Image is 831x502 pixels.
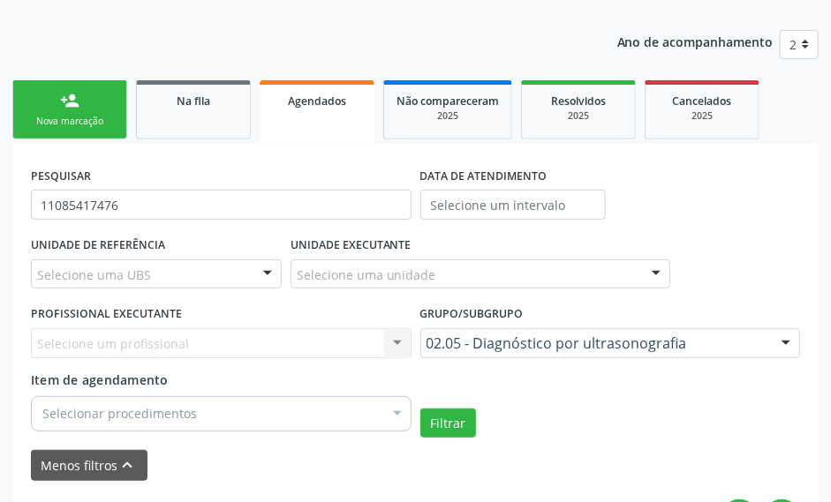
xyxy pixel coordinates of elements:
div: 2025 [658,109,746,123]
span: Agendados [288,94,346,109]
div: person_add [60,91,79,110]
i: keyboard_arrow_up [118,455,138,475]
span: Cancelados [673,94,732,109]
button: Menos filtroskeyboard_arrow_up [31,450,147,481]
input: Selecione um intervalo [420,190,606,220]
label: UNIDADE EXECUTANTE [291,232,412,259]
input: Nome, CNS [31,190,412,220]
span: 02.05 - Diagnóstico por ultrasonografia [427,334,765,352]
p: Ano de acompanhamento [617,30,774,52]
button: Filtrar [420,408,476,438]
span: Selecione uma unidade [297,266,436,284]
label: Grupo/Subgrupo [420,301,524,328]
span: Selecione uma UBS [37,266,151,284]
label: DATA DE ATENDIMENTO [420,162,548,190]
div: Nova marcação [26,115,114,128]
span: Item de agendamento [31,371,169,388]
span: Selecionar procedimentos [42,404,197,423]
div: 2025 [397,109,499,123]
label: UNIDADE DE REFERÊNCIA [31,232,165,259]
label: PROFISSIONAL EXECUTANTE [31,301,182,328]
div: 2025 [534,109,623,123]
span: Na fila [177,94,210,109]
span: Resolvidos [551,94,606,109]
span: Não compareceram [397,94,499,109]
label: PESQUISAR [31,162,91,190]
